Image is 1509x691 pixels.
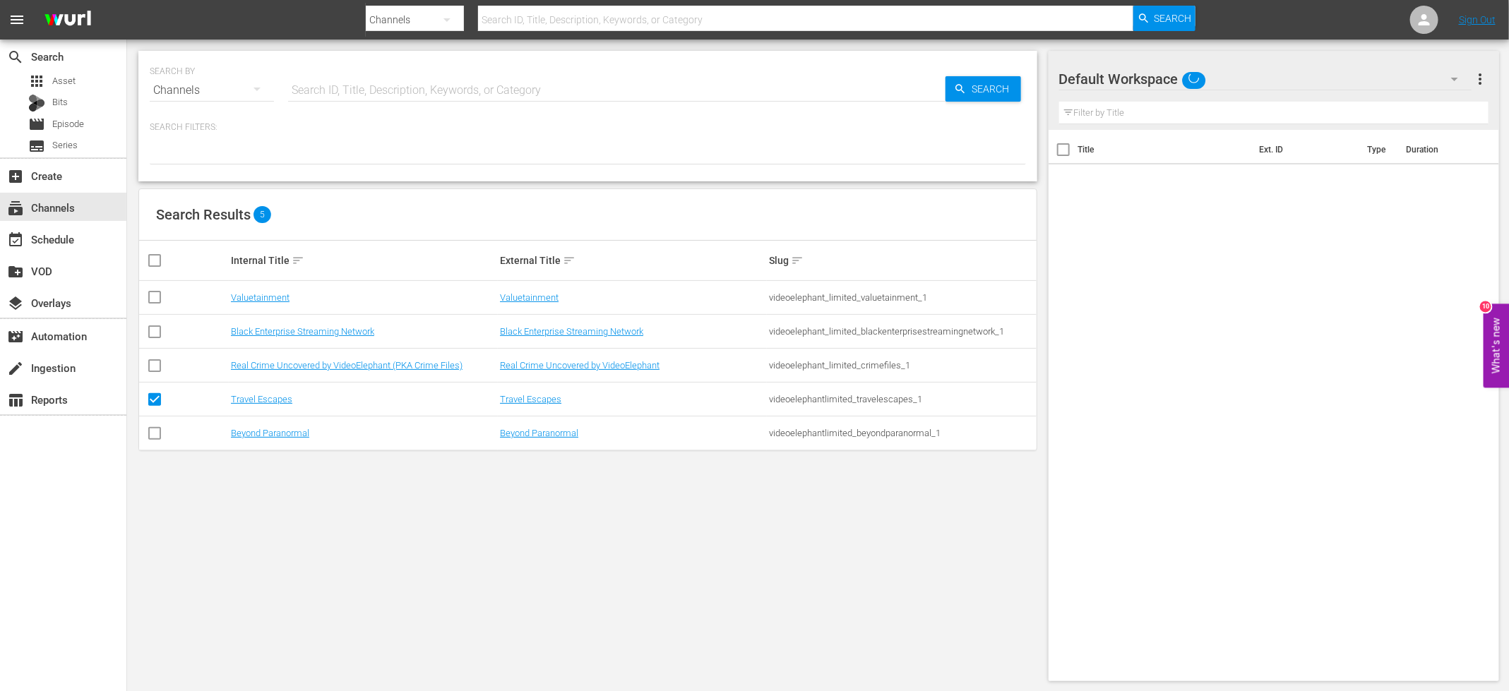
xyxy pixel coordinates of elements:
[946,76,1021,102] button: Search
[500,252,765,269] div: External Title
[769,252,1034,269] div: Slug
[1472,71,1489,88] span: more_vert
[500,360,660,371] a: Real Crime Uncovered by VideoElephant
[150,71,274,110] div: Channels
[28,116,45,133] span: Episode
[769,360,1034,371] div: videoelephant_limited_crimefiles_1
[52,138,78,152] span: Series
[150,121,1026,133] p: Search Filters:
[563,254,575,267] span: sort
[1155,6,1192,31] span: Search
[231,428,309,438] a: Beyond Paranormal
[7,263,24,280] span: VOD
[1078,130,1251,169] th: Title
[7,392,24,409] span: Reports
[500,394,561,404] a: Travel Escapes
[7,328,24,345] span: Automation
[769,292,1034,303] div: videoelephant_limited_valuetainment_1
[769,394,1034,404] div: videoelephantlimited_travelescapes_1
[500,428,578,438] a: Beyond Paranormal
[7,295,24,312] span: Overlays
[1480,301,1491,312] div: 10
[52,117,84,131] span: Episode
[769,326,1034,337] div: videoelephant_limited_blackenterprisestreamingnetwork_1
[28,95,45,112] div: Bits
[500,292,559,303] a: Valuetainment
[292,254,304,267] span: sort
[156,206,251,223] span: Search Results
[8,11,25,28] span: menu
[967,76,1021,102] span: Search
[500,326,643,337] a: Black Enterprise Streaming Network
[231,394,292,404] a: Travel Escapes
[7,200,24,217] span: Channels
[28,138,45,155] span: Series
[231,252,496,269] div: Internal Title
[1459,14,1496,25] a: Sign Out
[7,360,24,377] span: Ingestion
[28,73,45,90] span: Asset
[791,254,804,267] span: sort
[1059,59,1472,99] div: Default Workspace
[1359,130,1397,169] th: Type
[7,49,24,66] span: Search
[769,428,1034,438] div: videoelephantlimited_beyondparanormal_1
[1251,130,1359,169] th: Ext. ID
[1484,304,1509,387] button: Open Feedback Widget
[1397,130,1482,169] th: Duration
[231,292,290,303] a: Valuetainment
[52,95,68,109] span: Bits
[231,326,374,337] a: Black Enterprise Streaming Network
[1133,6,1195,31] button: Search
[254,206,271,223] span: 5
[1472,62,1489,96] button: more_vert
[7,168,24,185] span: Create
[34,4,102,37] img: ans4CAIJ8jUAAAAAAAAAAAAAAAAAAAAAAAAgQb4GAAAAAAAAAAAAAAAAAAAAAAAAJMjXAAAAAAAAAAAAAAAAAAAAAAAAgAT5G...
[231,360,463,371] a: Real Crime Uncovered by VideoElephant (PKA Crime Files)
[52,74,76,88] span: Asset
[7,232,24,248] span: Schedule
